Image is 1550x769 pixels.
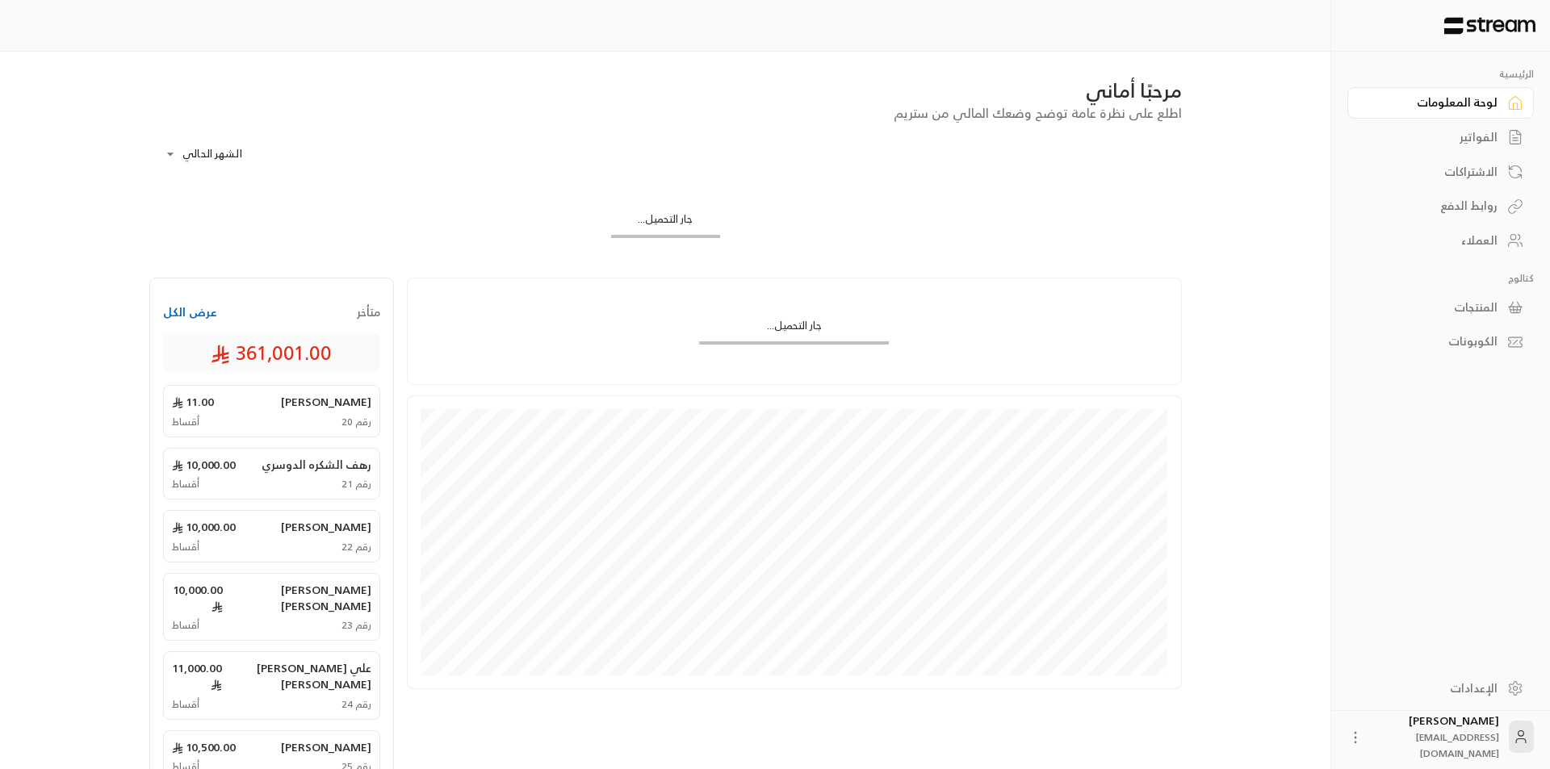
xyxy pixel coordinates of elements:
span: أقساط [172,619,199,632]
div: الشهر الحالي [157,133,278,175]
span: أقساط [172,541,199,554]
span: 361,001.00 [211,340,332,366]
span: [PERSON_NAME] [281,519,371,535]
a: الكوبونات [1347,326,1534,357]
div: روابط الدفع [1368,198,1498,214]
span: 11,000.00 [172,660,222,692]
div: مرحبًا أماني [149,77,1182,103]
img: Logo [1443,17,1537,35]
span: رقم 24 [341,698,371,711]
div: جار التحميل... [611,211,720,235]
a: الاشتراكات [1347,156,1534,187]
span: 10,000.00 [172,519,236,535]
a: الفواتير [1347,122,1534,153]
p: الرئيسية [1347,68,1534,81]
span: [PERSON_NAME] [PERSON_NAME] [223,582,371,614]
p: كتالوج [1347,272,1534,285]
a: المنتجات [1347,291,1534,323]
div: الإعدادات [1368,680,1498,696]
span: [PERSON_NAME] [281,739,371,755]
span: [EMAIL_ADDRESS][DOMAIN_NAME] [1416,729,1499,762]
div: الفواتير [1368,129,1498,145]
span: 11.00 [172,394,214,410]
span: رقم 22 [341,541,371,554]
div: العملاء [1368,232,1498,249]
button: عرض الكل [163,304,217,320]
span: رهف الشكره الدوسري [262,457,371,473]
span: 10,500.00 [172,739,236,755]
a: العملاء [1347,225,1534,257]
span: أقساط [172,698,199,711]
div: الاشتراكات [1368,164,1498,180]
span: رقم 21 [341,478,371,491]
div: المنتجات [1368,299,1498,316]
span: متأخر [357,304,380,320]
span: [PERSON_NAME] [281,394,371,410]
span: رقم 23 [341,619,371,632]
span: علي [PERSON_NAME] [PERSON_NAME] [222,660,372,692]
span: اطلع على نظرة عامة توضح وضعك المالي من ستريم [894,102,1182,124]
span: أقساط [172,416,199,428]
a: الإعدادات [1347,672,1534,704]
div: [PERSON_NAME] [1373,713,1499,761]
a: روابط الدفع [1347,190,1534,222]
span: أقساط [172,478,199,491]
div: الكوبونات [1368,333,1498,349]
div: لوحة المعلومات [1368,94,1498,111]
span: 10,000.00 [172,457,236,473]
div: جار التحميل... [699,318,889,341]
span: 10,000.00 [172,582,224,614]
span: رقم 20 [341,416,371,428]
a: لوحة المعلومات [1347,87,1534,119]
